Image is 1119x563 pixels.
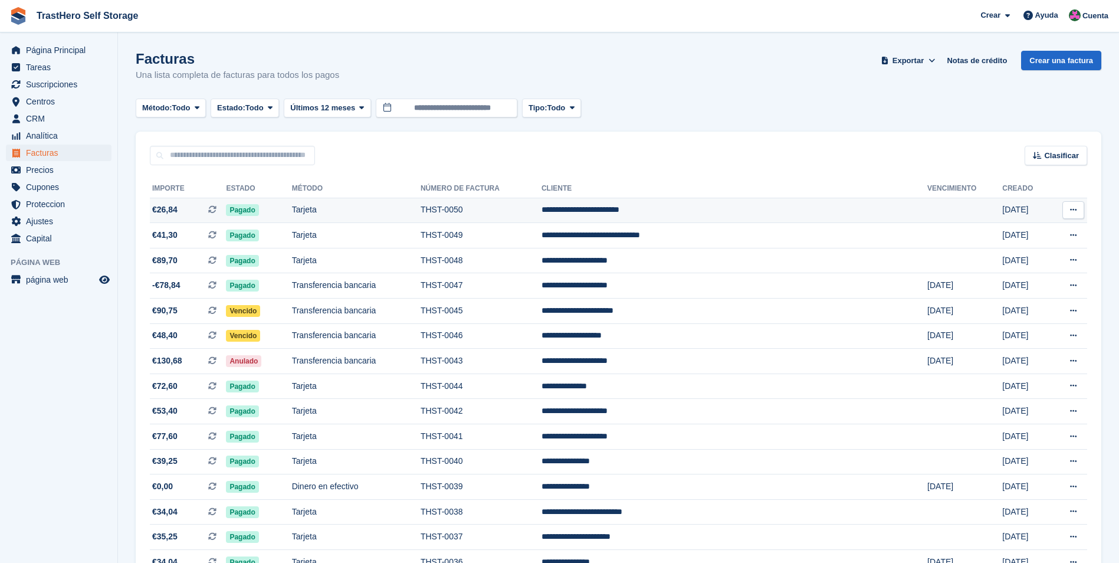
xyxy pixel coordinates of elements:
a: menu [6,213,111,230]
a: menu [6,145,111,161]
button: Tipo: Todo [522,99,581,118]
h1: Facturas [136,51,339,67]
td: [DATE] [1002,449,1049,474]
th: Creado [1002,179,1049,198]
td: [DATE] [927,349,1002,374]
td: [DATE] [1002,299,1049,324]
td: [DATE] [927,299,1002,324]
span: €48,40 [152,329,178,342]
span: Página web [11,257,117,269]
a: Vista previa de la tienda [97,273,111,287]
button: Estado: Todo [211,99,279,118]
span: Pagado [226,506,258,518]
td: THST-0041 [421,424,542,450]
td: THST-0044 [421,374,542,399]
span: Ayuda [1035,9,1058,21]
td: [DATE] [927,273,1002,299]
span: Pagado [226,405,258,417]
span: Tipo: [529,102,547,114]
td: [DATE] [1002,474,1049,500]
a: menu [6,76,111,93]
span: €35,25 [152,531,178,543]
button: Últimos 12 meses [284,99,371,118]
td: [DATE] [1002,399,1049,424]
span: Suscripciones [26,76,97,93]
td: THST-0038 [421,499,542,525]
span: €72,60 [152,380,178,392]
span: Pagado [226,431,258,443]
td: Tarjeta [292,248,421,273]
td: Tarjeta [292,374,421,399]
span: Últimos 12 meses [290,102,355,114]
td: [DATE] [1002,349,1049,374]
img: stora-icon-8386f47178a22dfd0bd8f6a31ec36ba5ce8667c1dd55bd0f319d3a0aa187defe.svg [9,7,27,25]
a: TrastHero Self Storage [32,6,143,25]
th: Importe [150,179,226,198]
span: €34,04 [152,506,178,518]
span: Analítica [26,127,97,144]
th: Cliente [542,179,927,198]
span: Pagado [226,531,258,543]
td: Tarjeta [292,198,421,223]
a: menu [6,93,111,110]
td: [DATE] [927,323,1002,349]
span: Precios [26,162,97,178]
td: [DATE] [1002,273,1049,299]
td: THST-0039 [421,474,542,500]
span: Pagado [226,204,258,216]
td: [DATE] [1002,323,1049,349]
span: Clasificar [1044,150,1079,162]
span: Pagado [226,255,258,267]
span: Cupones [26,179,97,195]
span: €90,75 [152,305,178,317]
span: Vencido [226,330,260,342]
span: Pagado [226,481,258,493]
span: €53,40 [152,405,178,417]
span: Pagado [226,456,258,467]
span: Todo [245,102,264,114]
span: Facturas [26,145,97,161]
span: -€78,84 [152,279,180,292]
span: CRM [26,110,97,127]
td: [DATE] [1002,525,1049,550]
a: menu [6,59,111,76]
span: Todo [547,102,565,114]
p: Una lista completa de facturas para todos los pagos [136,68,339,82]
a: menú [6,271,111,288]
span: Pagado [226,280,258,292]
a: menu [6,196,111,212]
a: menu [6,162,111,178]
span: €77,60 [152,430,178,443]
td: Dinero en efectivo [292,474,421,500]
td: [DATE] [1002,374,1049,399]
a: Crear una factura [1021,51,1101,70]
span: €41,30 [152,229,178,241]
td: Tarjeta [292,424,421,450]
span: Página Principal [26,42,97,58]
td: [DATE] [927,474,1002,500]
td: THST-0042 [421,399,542,424]
td: Tarjeta [292,449,421,474]
a: menu [6,42,111,58]
span: Proteccion [26,196,97,212]
td: Tarjeta [292,499,421,525]
span: Anulado [226,355,261,367]
a: Notas de crédito [942,51,1012,70]
th: Vencimiento [927,179,1002,198]
td: [DATE] [1002,424,1049,450]
td: THST-0050 [421,198,542,223]
th: Número de factura [421,179,542,198]
button: Exportar [879,51,938,70]
td: THST-0045 [421,299,542,324]
td: THST-0049 [421,223,542,248]
span: Pagado [226,230,258,241]
span: página web [26,271,97,288]
td: Transferencia bancaria [292,349,421,374]
td: THST-0047 [421,273,542,299]
span: €89,70 [152,254,178,267]
th: Estado [226,179,291,198]
th: Método [292,179,421,198]
span: Centros [26,93,97,110]
td: Transferencia bancaria [292,299,421,324]
td: THST-0043 [421,349,542,374]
